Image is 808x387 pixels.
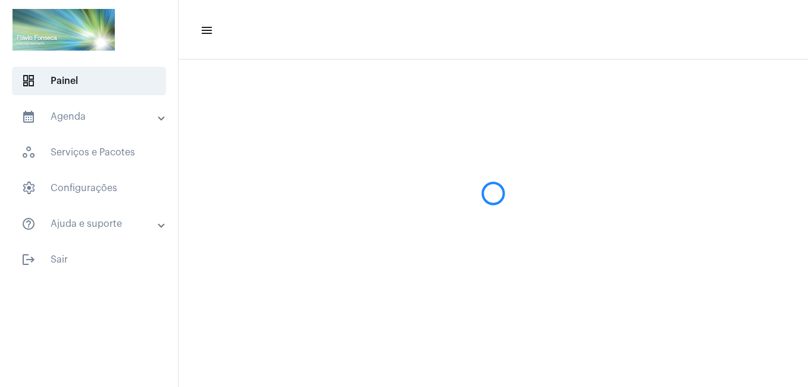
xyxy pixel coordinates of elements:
span: Serviços e Pacotes [12,138,166,167]
span: Painel [12,67,166,95]
mat-icon: sidenav icon [21,252,36,267]
mat-icon: sidenav icon [200,23,212,38]
img: ad486f29-800c-4119-1513-e8219dc03dae.png [10,6,118,54]
span: sidenav icon [21,74,36,88]
mat-panel-title: Agenda [21,110,159,124]
span: sidenav icon [21,181,36,195]
mat-expansion-panel-header: sidenav iconAgenda [7,102,178,131]
span: sidenav icon [21,145,36,160]
span: Configurações [12,174,166,202]
span: Sair [12,245,166,274]
mat-icon: sidenav icon [21,217,36,231]
mat-icon: sidenav icon [21,110,36,124]
mat-panel-title: Ajuda e suporte [21,217,159,231]
mat-expansion-panel-header: sidenav iconAjuda e suporte [7,210,178,238]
